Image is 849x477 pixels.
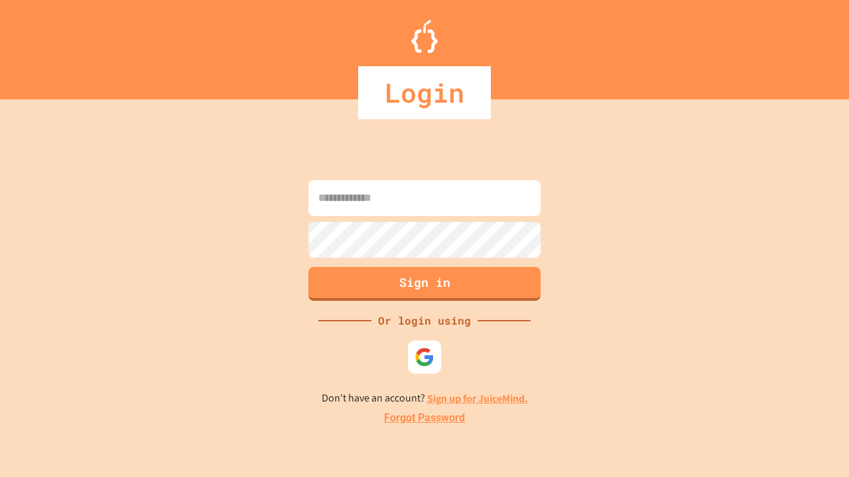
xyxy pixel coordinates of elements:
[427,392,528,405] a: Sign up for JuiceMind.
[308,267,541,301] button: Sign in
[415,347,434,367] img: google-icon.svg
[384,410,465,426] a: Forgot Password
[322,390,528,407] p: Don't have an account?
[371,313,478,329] div: Or login using
[411,20,438,53] img: Logo.svg
[358,66,491,119] div: Login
